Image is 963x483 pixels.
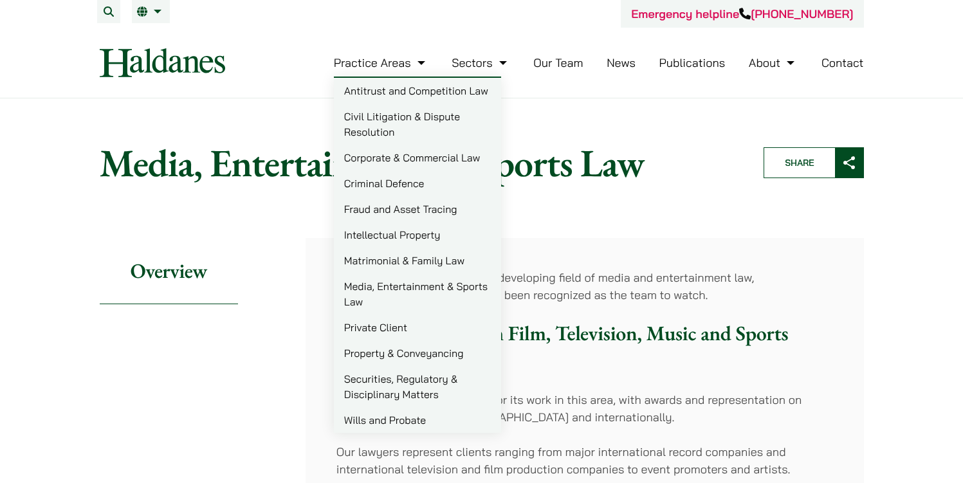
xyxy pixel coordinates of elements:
a: Our Team [533,55,583,70]
a: Civil Litigation & Dispute Resolution [334,104,501,145]
a: Antitrust and Competition Law [334,78,501,104]
a: Wills and Probate [334,407,501,433]
h1: Media, Entertainment & Sports Law [100,140,742,186]
h3: Represent Clients in Film, Television, Music and Sports Industries [336,321,833,370]
a: Fraud and Asset Tracing [334,196,501,222]
a: Corporate & Commercial Law [334,145,501,170]
a: About [749,55,798,70]
p: Our lawyers represent clients ranging from major international record companies and international... [336,443,833,478]
h2: Overview [100,238,238,304]
button: Share [764,147,864,178]
a: Practice Areas [334,55,428,70]
a: Contact [821,55,864,70]
span: Share [764,148,835,178]
a: Matrimonial & Family Law [334,248,501,273]
a: Criminal Defence [334,170,501,196]
img: Logo of Haldanes [100,48,225,77]
a: Private Client [334,314,501,340]
a: Emergency helpline[PHONE_NUMBER] [631,6,853,21]
a: News [607,55,636,70]
p: The firm is widely recognized for its work in this area, with awards and representation on indust... [336,391,833,426]
p: In the fast-moving and rapidly developing field of media and entertainment law, [PERSON_NAME]’ la... [336,269,833,304]
a: Publications [659,55,726,70]
a: Media, Entertainment & Sports Law [334,273,501,314]
a: Securities, Regulatory & Disciplinary Matters [334,366,501,407]
a: EN [137,6,165,17]
a: Intellectual Property [334,222,501,248]
a: Sectors [452,55,509,70]
a: Property & Conveyancing [334,340,501,366]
